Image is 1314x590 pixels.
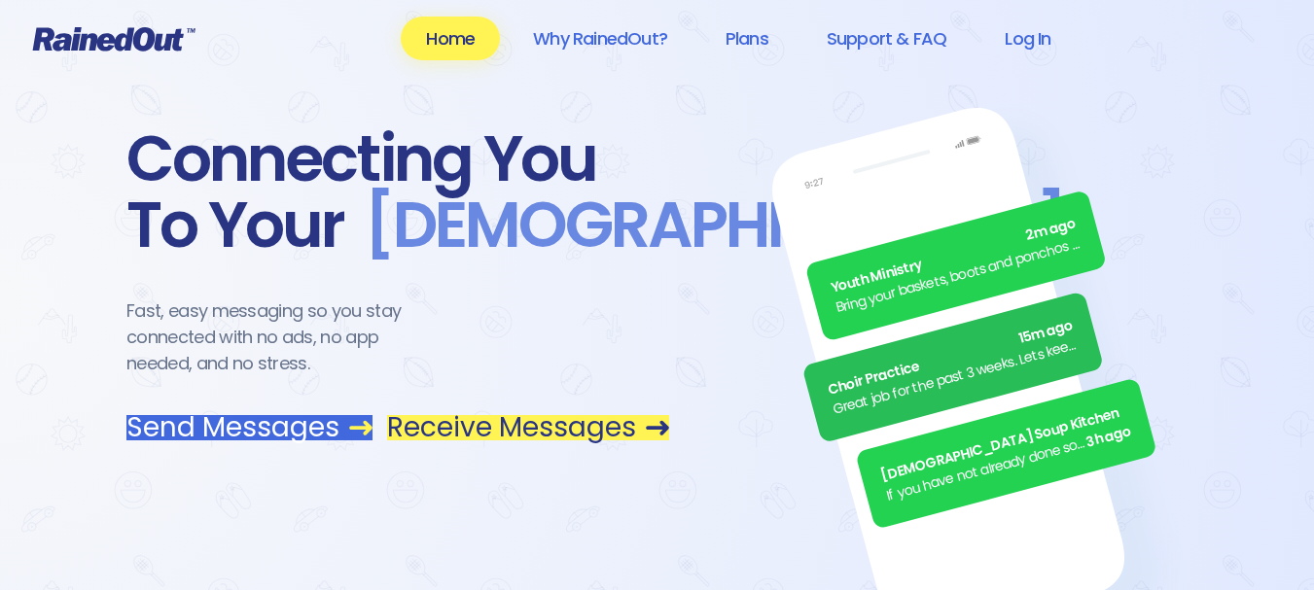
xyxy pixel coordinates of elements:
div: Connecting You To Your [126,126,669,259]
span: 2m ago [1024,214,1079,247]
div: Youth Ministry [829,214,1079,299]
div: [DEMOGRAPHIC_DATA] Soup Kitchen [879,401,1129,487]
span: 15m ago [1017,315,1076,349]
a: Receive Messages [387,415,669,440]
a: Support & FAQ [801,17,972,60]
a: Why RainedOut? [508,17,693,60]
a: Home [401,17,500,60]
div: Fast, easy messaging so you stay connected with no ads, no app needed, and no stress. [126,297,438,376]
span: [DEMOGRAPHIC_DATA] . [344,192,1079,259]
a: Plans [700,17,794,60]
div: If you have not already done so, please remember to turn in your fundraiser money [DATE]! [885,433,1090,505]
a: Log In [979,17,1076,60]
div: Choir Practice [826,315,1076,400]
a: Send Messages [126,415,373,440]
div: Bring your baskets, boots and ponchos the Annual [DATE] Egg [PERSON_NAME] is ON! See everyone there. [835,233,1084,319]
span: 3h ago [1084,421,1134,453]
div: Great job for the past 3 weeks. Lets keep it up. [832,334,1082,420]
